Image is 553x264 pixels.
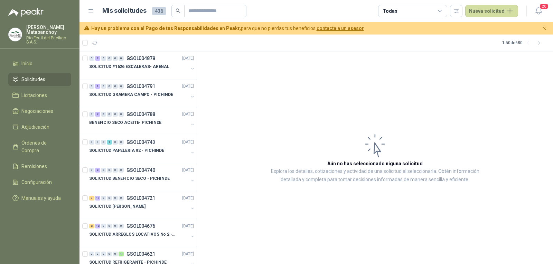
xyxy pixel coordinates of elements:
[182,251,194,257] p: [DATE]
[89,91,173,98] p: SOLICITUD GRAMERA CAMPO - PICHINDE
[95,56,100,61] div: 2
[21,163,47,170] span: Remisiones
[89,84,94,89] div: 0
[89,147,164,154] p: SOLICITUD PAPELERIA #2 - PICHINDE
[119,140,124,145] div: 0
[89,196,94,201] div: 7
[107,224,112,228] div: 0
[182,167,194,174] p: [DATE]
[126,140,155,145] p: GSOL004743
[89,54,195,76] a: 0 2 0 0 0 0 GSOL004878[DATE] SOLICITUD #1626 ESCALERAS- ARENAL
[107,56,112,61] div: 0
[21,123,49,131] span: Adjudicación
[95,252,100,256] div: 0
[21,194,61,202] span: Manuales y ayuda
[101,168,106,173] div: 0
[119,84,124,89] div: 0
[182,83,194,90] p: [DATE]
[540,24,549,33] button: Cerrar
[8,89,71,102] a: Licitaciones
[21,178,52,186] span: Configuración
[327,160,423,167] h3: Aún no has seleccionado niguna solicitud
[21,76,45,83] span: Solicitudes
[89,175,170,182] p: SOLICITUD BENEFICIO SECO - PICHINDE
[89,119,161,126] p: BENEFICIO SECO ACEITE- PICHINDE
[8,192,71,205] a: Manuales y ayuda
[113,140,118,145] div: 0
[101,140,106,145] div: 0
[119,224,124,228] div: 0
[95,196,100,201] div: 17
[21,107,53,115] span: Negociaciones
[101,224,106,228] div: 0
[119,168,124,173] div: 0
[182,55,194,62] p: [DATE]
[383,7,397,15] div: Todas
[126,252,155,256] p: GSOL004621
[107,252,112,256] div: 0
[95,112,100,117] div: 2
[126,224,155,228] p: GSOL004676
[176,8,180,13] span: search
[119,252,124,256] div: 1
[101,252,106,256] div: 0
[89,203,146,210] p: SOLICITUD [PERSON_NAME]
[126,168,155,173] p: GSOL004740
[89,140,94,145] div: 0
[182,195,194,202] p: [DATE]
[21,91,47,99] span: Licitaciones
[113,168,118,173] div: 0
[126,84,155,89] p: GSOL004791
[107,196,112,201] div: 0
[113,252,118,256] div: 0
[101,56,106,61] div: 0
[182,139,194,146] p: [DATE]
[95,224,100,228] div: 12
[8,57,71,70] a: Inicio
[89,138,195,160] a: 0 0 0 1 0 0 GSOL004743[DATE] SOLICITUD PAPELERIA #2 - PICHINDE
[9,28,22,41] img: Company Logo
[91,25,364,32] span: para que no pierdas tus beneficios
[89,231,175,238] p: SOLICITUD ARREGLOS LOCATIVOS No 2 - PICHINDE
[113,196,118,201] div: 0
[107,140,112,145] div: 1
[152,7,166,15] span: 436
[502,37,545,48] div: 1 - 50 de 680
[89,166,195,188] a: 0 2 0 0 0 0 GSOL004740[DATE] SOLICITUD BENEFICIO SECO - PICHINDE
[317,26,364,31] a: contacta a un asesor
[107,112,112,117] div: 0
[89,82,195,104] a: 0 1 0 0 0 0 GSOL004791[DATE] SOLICITUD GRAMERA CAMPO - PICHINDE
[8,8,44,17] img: Logo peakr
[101,84,106,89] div: 0
[21,139,65,154] span: Órdenes de Compra
[126,112,155,117] p: GSOL004788
[119,56,124,61] div: 0
[101,196,106,201] div: 0
[8,136,71,157] a: Órdenes de Compra
[107,168,112,173] div: 0
[91,26,241,31] b: Hay un problema con el Pago de tus Responsabilidades en Peakr,
[532,5,545,17] button: 20
[89,56,94,61] div: 0
[539,3,549,10] span: 20
[113,56,118,61] div: 0
[266,167,484,184] p: Explora los detalles, cotizaciones y actividad de una solicitud al seleccionarla. Obtén informaci...
[26,25,71,35] p: [PERSON_NAME] Matabanchoy
[126,196,155,201] p: GSOL004721
[89,194,195,216] a: 7 17 0 0 0 0 GSOL004721[DATE] SOLICITUD [PERSON_NAME]
[95,84,100,89] div: 1
[89,110,195,132] a: 0 2 0 0 0 0 GSOL004788[DATE] BENEFICIO SECO ACEITE- PICHINDE
[8,120,71,134] a: Adjudicación
[182,111,194,118] p: [DATE]
[89,112,94,117] div: 0
[119,112,124,117] div: 0
[113,224,118,228] div: 0
[126,56,155,61] p: GSOL004878
[182,223,194,229] p: [DATE]
[113,84,118,89] div: 0
[113,112,118,117] div: 0
[8,105,71,118] a: Negociaciones
[465,5,518,17] button: Nueva solicitud
[107,84,112,89] div: 0
[119,196,124,201] div: 0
